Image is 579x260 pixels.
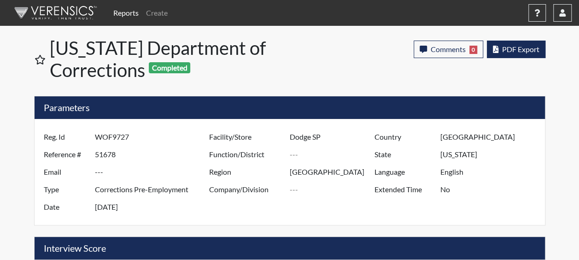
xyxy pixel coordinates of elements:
button: Comments0 [414,41,483,58]
label: Email [37,163,95,181]
input: --- [95,163,211,181]
label: Extended Time [368,181,440,198]
h1: [US_STATE] Department of Corrections [50,37,291,81]
label: Reference # [37,146,95,163]
input: --- [440,181,542,198]
input: --- [289,181,377,198]
span: 0 [469,46,477,54]
h5: Parameters [35,96,545,119]
h5: Interview Score [35,237,545,260]
input: --- [95,128,211,146]
span: Completed [149,62,190,73]
label: Language [368,163,440,181]
input: --- [440,163,542,181]
input: --- [440,128,542,146]
span: PDF Export [502,45,539,53]
input: --- [289,163,377,181]
label: Type [37,181,95,198]
label: Facility/Store [202,128,290,146]
a: Reports [110,4,142,22]
label: Region [202,163,290,181]
input: --- [289,128,377,146]
label: Company/Division [202,181,290,198]
label: Function/District [202,146,290,163]
label: State [368,146,440,163]
a: Create [142,4,171,22]
label: Reg. Id [37,128,95,146]
label: Country [368,128,440,146]
input: --- [289,146,377,163]
input: --- [440,146,542,163]
span: Comments [431,45,466,53]
input: --- [95,146,211,163]
input: --- [95,181,211,198]
button: PDF Export [487,41,545,58]
input: --- [95,198,211,216]
label: Date [37,198,95,216]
